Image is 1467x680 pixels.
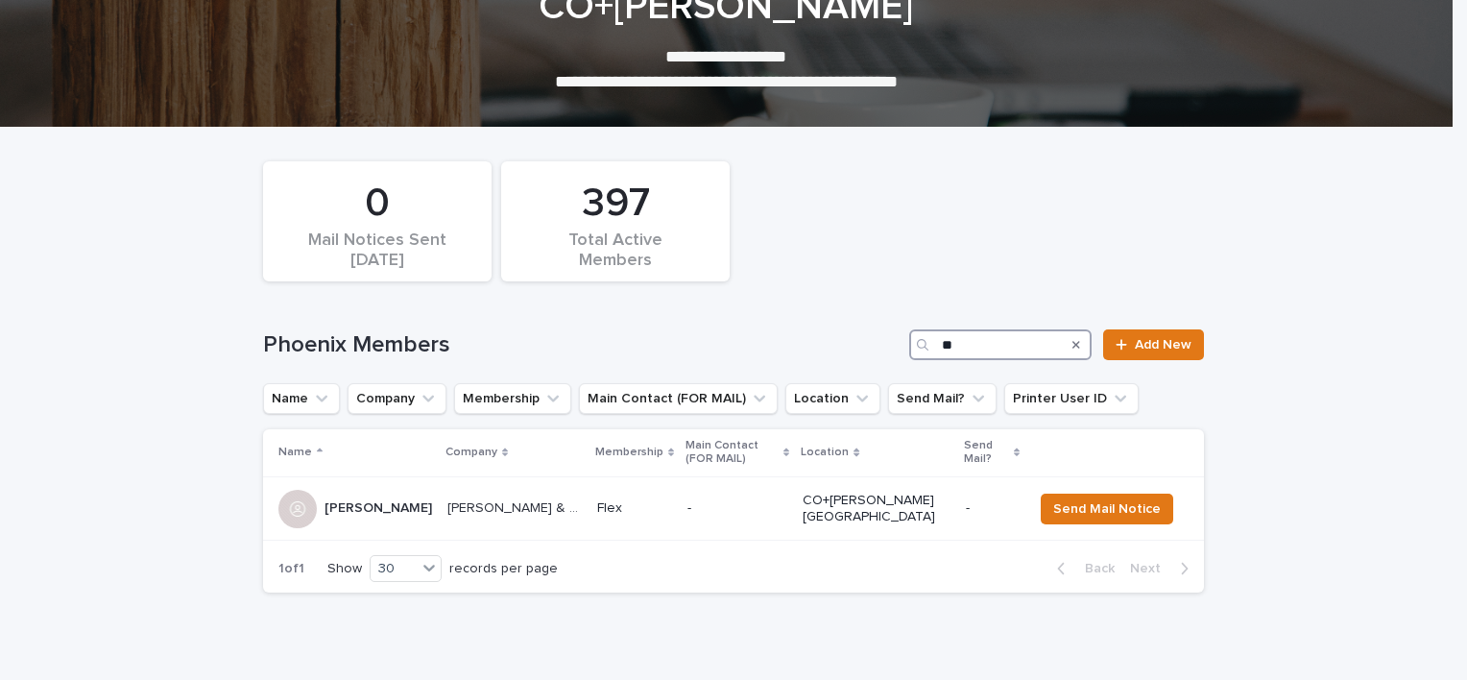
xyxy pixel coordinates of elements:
p: Membership [595,442,663,463]
p: Send Mail? [964,435,1009,471]
div: 0 [296,180,459,228]
div: 397 [534,180,697,228]
input: Search [909,329,1092,360]
button: Send Mail? [888,383,997,414]
p: Thomas Gorczynski [325,497,436,517]
p: Name [278,442,312,463]
a: Add New [1103,329,1204,360]
button: Send Mail Notice [1041,494,1173,524]
h1: Phoenix Members [263,331,902,359]
div: 30 [371,559,417,579]
p: CO+[PERSON_NAME][GEOGRAPHIC_DATA] [803,493,950,525]
span: Back [1073,562,1115,575]
button: Name [263,383,340,414]
span: Add New [1135,338,1191,352]
button: Membership [454,383,571,414]
p: Main Contact (FOR MAIL) [685,435,779,471]
p: Flex [597,500,672,517]
button: Company [348,383,446,414]
div: Total Active Members [534,231,697,271]
p: Gorczynski & Associates, LLC [447,497,586,517]
p: records per page [449,561,558,577]
button: Printer User ID [1004,383,1139,414]
p: - [687,500,787,517]
p: Company [445,442,497,463]
button: Next [1122,560,1204,577]
span: Send Mail Notice [1053,499,1161,519]
div: Mail Notices Sent [DATE] [296,231,459,271]
p: - [966,500,1018,517]
button: Main Contact (FOR MAIL) [579,383,778,414]
p: Location [801,442,849,463]
p: 1 of 1 [263,546,320,593]
tr: [PERSON_NAME][PERSON_NAME] [PERSON_NAME] & Associates, LLC[PERSON_NAME] & Associates, LLC Flex-CO... [263,476,1204,541]
span: Next [1130,562,1172,575]
button: Location [785,383,880,414]
p: Show [327,561,362,577]
button: Back [1042,560,1122,577]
